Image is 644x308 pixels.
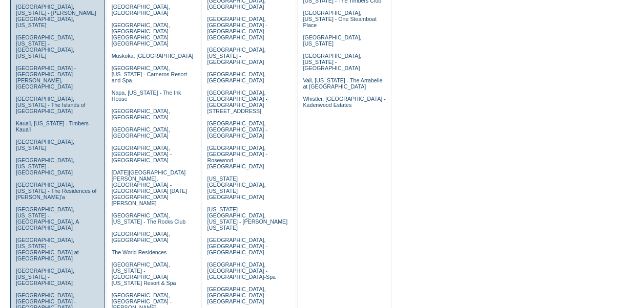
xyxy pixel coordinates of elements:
a: [GEOGRAPHIC_DATA], [US_STATE] - [GEOGRAPHIC_DATA] [16,268,74,286]
a: [GEOGRAPHIC_DATA], [GEOGRAPHIC_DATA] - [GEOGRAPHIC_DATA][STREET_ADDRESS] [207,90,267,114]
a: [GEOGRAPHIC_DATA], [US_STATE] [16,139,74,151]
a: [GEOGRAPHIC_DATA], [US_STATE] - One Steamboat Place [303,10,377,28]
a: Napa, [US_STATE] - The Ink House [112,90,181,102]
a: [GEOGRAPHIC_DATA], [US_STATE] - [GEOGRAPHIC_DATA] [US_STATE] Resort & Spa [112,261,176,286]
a: [GEOGRAPHIC_DATA], [US_STATE] - The Islands of [GEOGRAPHIC_DATA] [16,96,86,114]
a: Kaua'i, [US_STATE] - Timbers Kaua'i [16,120,89,133]
a: [GEOGRAPHIC_DATA], [GEOGRAPHIC_DATA] - [GEOGRAPHIC_DATA] [207,237,267,255]
a: [GEOGRAPHIC_DATA], [US_STATE] [303,34,361,47]
a: [DATE][GEOGRAPHIC_DATA][PERSON_NAME], [GEOGRAPHIC_DATA] - [GEOGRAPHIC_DATA] [DATE][GEOGRAPHIC_DAT... [112,169,187,206]
a: [GEOGRAPHIC_DATA], [GEOGRAPHIC_DATA] - [GEOGRAPHIC_DATA]-Spa [207,261,275,280]
a: [US_STATE][GEOGRAPHIC_DATA], [US_STATE] - [PERSON_NAME] [US_STATE] [207,206,287,231]
a: [GEOGRAPHIC_DATA], [US_STATE] - [GEOGRAPHIC_DATA], [US_STATE] [16,34,74,59]
a: [GEOGRAPHIC_DATA], [US_STATE] - Carneros Resort and Spa [112,65,187,83]
a: [GEOGRAPHIC_DATA], [US_STATE] - [PERSON_NAME][GEOGRAPHIC_DATA], [US_STATE] [16,4,96,28]
a: Muskoka, [GEOGRAPHIC_DATA] [112,53,193,59]
a: [GEOGRAPHIC_DATA], [US_STATE] - The Rocks Club [112,212,186,225]
a: [GEOGRAPHIC_DATA], [US_STATE] - [GEOGRAPHIC_DATA] at [GEOGRAPHIC_DATA] [16,237,79,261]
a: [GEOGRAPHIC_DATA], [GEOGRAPHIC_DATA] - [GEOGRAPHIC_DATA] [207,286,267,304]
a: [GEOGRAPHIC_DATA], [US_STATE] - [GEOGRAPHIC_DATA] [207,47,265,65]
a: [GEOGRAPHIC_DATA], [GEOGRAPHIC_DATA] - [GEOGRAPHIC_DATA] [207,120,267,139]
a: [GEOGRAPHIC_DATA], [GEOGRAPHIC_DATA] [112,108,170,120]
a: Vail, [US_STATE] - The Arrabelle at [GEOGRAPHIC_DATA] [303,77,382,90]
a: The World Residences [112,249,167,255]
a: [GEOGRAPHIC_DATA], [GEOGRAPHIC_DATA] [207,71,265,83]
a: [GEOGRAPHIC_DATA], [GEOGRAPHIC_DATA] [112,4,170,16]
a: [GEOGRAPHIC_DATA], [GEOGRAPHIC_DATA] - Rosewood [GEOGRAPHIC_DATA] [207,145,267,169]
a: [GEOGRAPHIC_DATA], [GEOGRAPHIC_DATA] [112,231,170,243]
a: [GEOGRAPHIC_DATA], [US_STATE] - The Residences of [PERSON_NAME]'a [16,182,97,200]
a: [US_STATE][GEOGRAPHIC_DATA], [US_STATE][GEOGRAPHIC_DATA] [207,175,265,200]
a: [GEOGRAPHIC_DATA], [US_STATE] - [GEOGRAPHIC_DATA] [303,53,361,71]
a: Whistler, [GEOGRAPHIC_DATA] - Kadenwood Estates [303,96,385,108]
a: [GEOGRAPHIC_DATA], [GEOGRAPHIC_DATA] - [GEOGRAPHIC_DATA] [GEOGRAPHIC_DATA] [207,16,267,40]
a: [GEOGRAPHIC_DATA], [US_STATE] - [GEOGRAPHIC_DATA] [16,157,74,175]
a: [GEOGRAPHIC_DATA] - [GEOGRAPHIC_DATA][PERSON_NAME], [GEOGRAPHIC_DATA] [16,65,76,90]
a: [GEOGRAPHIC_DATA], [GEOGRAPHIC_DATA] - [GEOGRAPHIC_DATA] [GEOGRAPHIC_DATA] [112,22,172,47]
a: [GEOGRAPHIC_DATA], [GEOGRAPHIC_DATA] [112,126,170,139]
a: [GEOGRAPHIC_DATA], [GEOGRAPHIC_DATA] - [GEOGRAPHIC_DATA] [112,145,172,163]
a: [GEOGRAPHIC_DATA], [US_STATE] - [GEOGRAPHIC_DATA], A [GEOGRAPHIC_DATA] [16,206,79,231]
